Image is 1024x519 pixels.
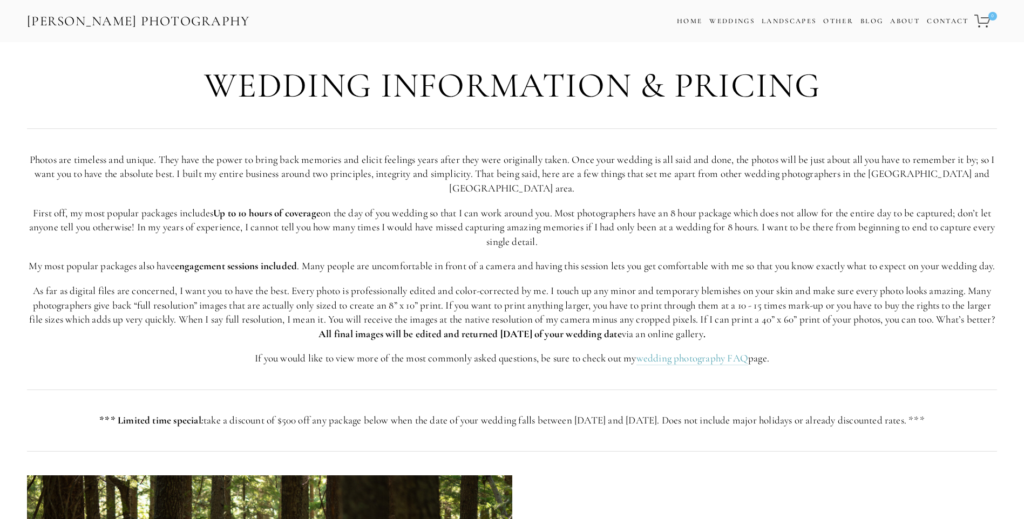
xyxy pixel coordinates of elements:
[27,284,997,341] p: As far as digital files are concerned, I want you to have the best. Every photo is professionally...
[927,13,968,29] a: Contact
[762,17,816,25] a: Landscapes
[988,12,997,21] span: 0
[201,414,204,426] em: :
[27,351,997,366] p: If you would like to view more of the most commonly asked questions, be sure to check out my page.
[318,327,622,340] strong: All final images will be edited and returned [DATE] of your wedding date
[175,259,297,272] strong: engagement sessions included
[27,206,997,249] p: First off, my most popular packages includes on the day of you wedding so that I can work around ...
[27,413,997,428] p: take a discount of $500 off any package below when the date of your wedding falls between [DATE] ...
[890,13,920,29] a: About
[27,66,997,105] h1: Wedding Information & Pricing
[677,13,702,29] a: Home
[636,352,748,365] a: wedding photography FAQ
[99,414,204,426] strong: *** Limited time special
[27,153,997,196] p: Photos are timeless and unique. They have the power to bring back memories and elicit feelings ye...
[709,17,755,25] a: Weddings
[703,327,706,340] strong: .
[213,207,321,219] strong: Up to 10 hours of coverage
[973,8,998,34] a: 0 items in cart
[823,17,853,25] a: Other
[26,9,251,33] a: [PERSON_NAME] Photography
[860,13,883,29] a: Blog
[27,259,997,274] p: My most popular packages also have . Many people are uncomfortable in front of a camera and havin...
